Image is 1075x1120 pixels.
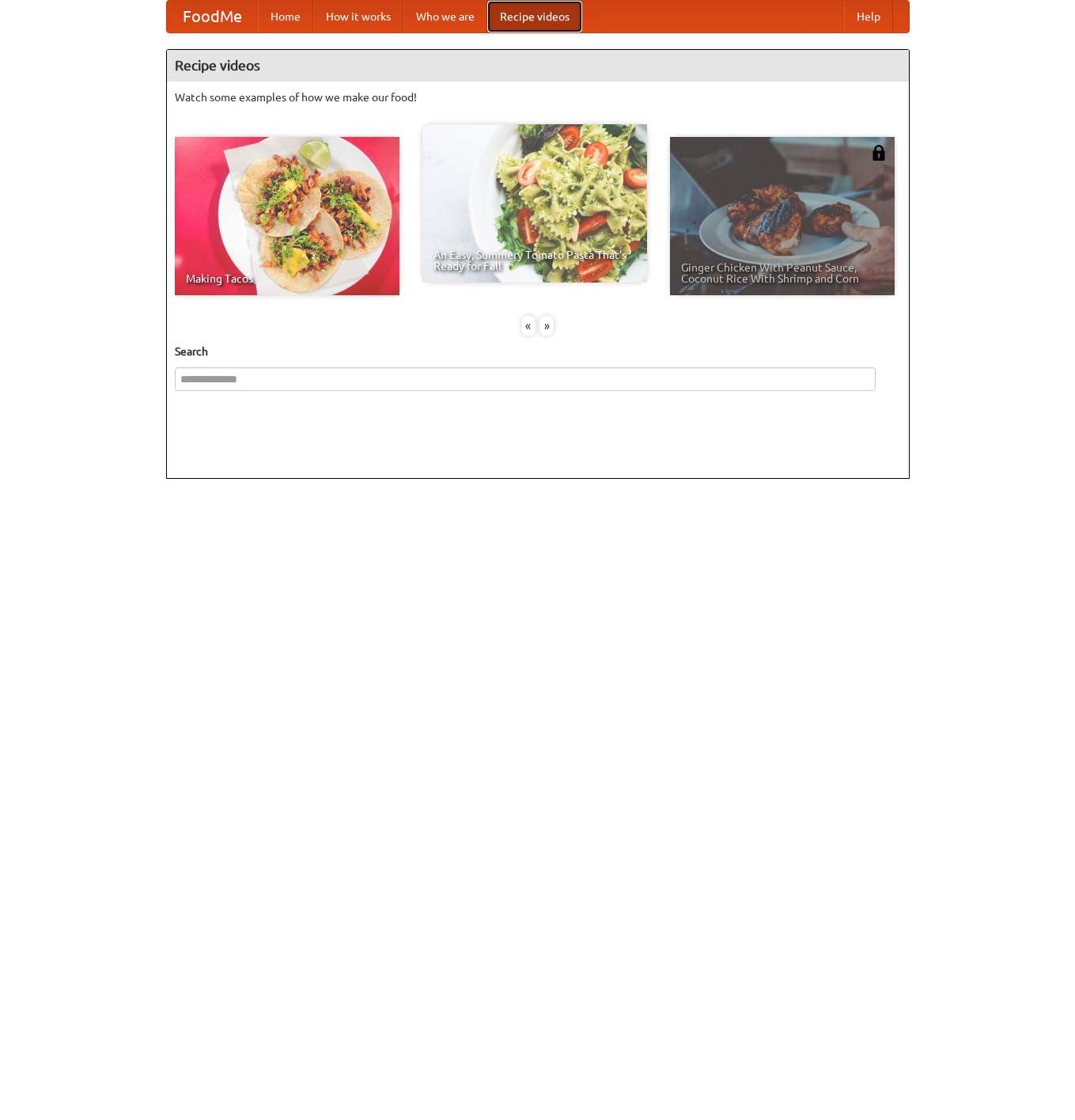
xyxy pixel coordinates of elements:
span: An Easy, Summery Tomato Pasta That's Ready for Fall [433,249,636,271]
a: Help [844,1,893,32]
a: Recipe videos [487,1,582,32]
div: « [521,316,536,336]
a: FoodMe [167,1,258,32]
a: Home [258,1,313,32]
a: Who we are [403,1,487,32]
a: How it works [313,1,403,32]
h4: Recipe videos [167,50,909,82]
span: Making Tacos [186,273,388,284]
div: » [539,316,554,336]
a: Making Tacos [175,137,399,295]
a: An Easy, Summery Tomato Pasta That's Ready for Fall [422,124,647,283]
h5: Search [175,344,901,359]
img: 483408.png [871,145,887,161]
p: Watch some examples of how we make our food! [175,89,901,105]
